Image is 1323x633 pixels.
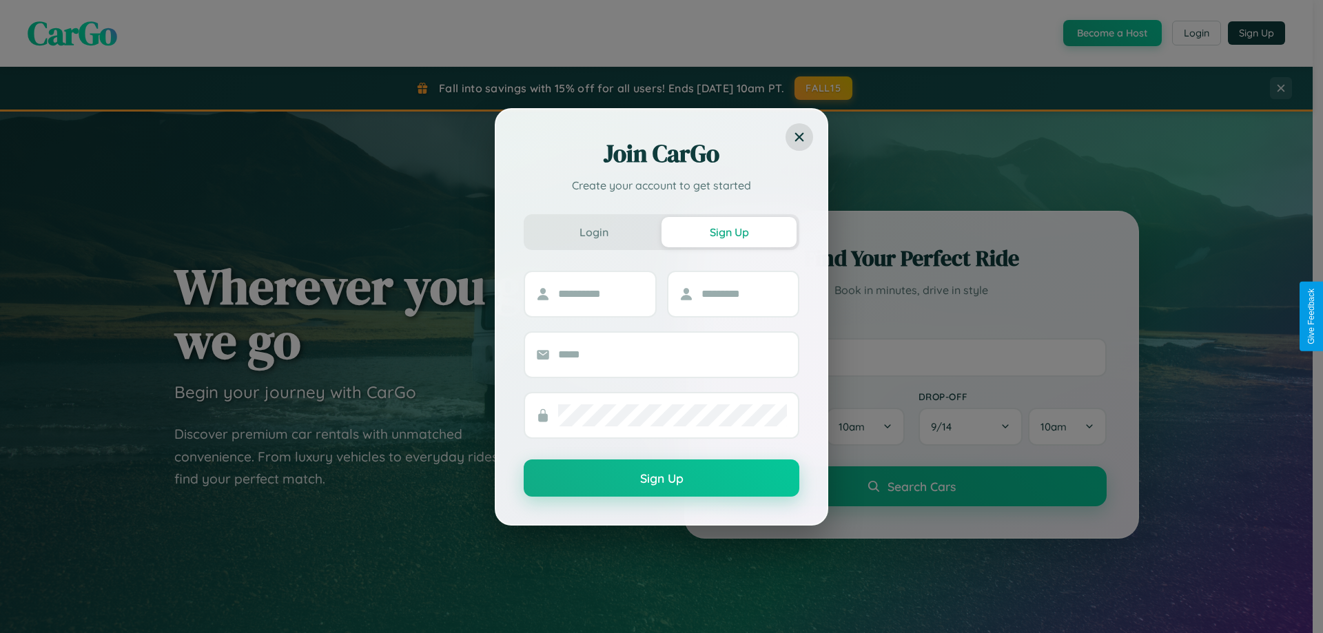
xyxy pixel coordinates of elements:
div: Give Feedback [1306,289,1316,344]
button: Sign Up [524,459,799,497]
p: Create your account to get started [524,177,799,194]
button: Login [526,217,661,247]
button: Sign Up [661,217,797,247]
h2: Join CarGo [524,137,799,170]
